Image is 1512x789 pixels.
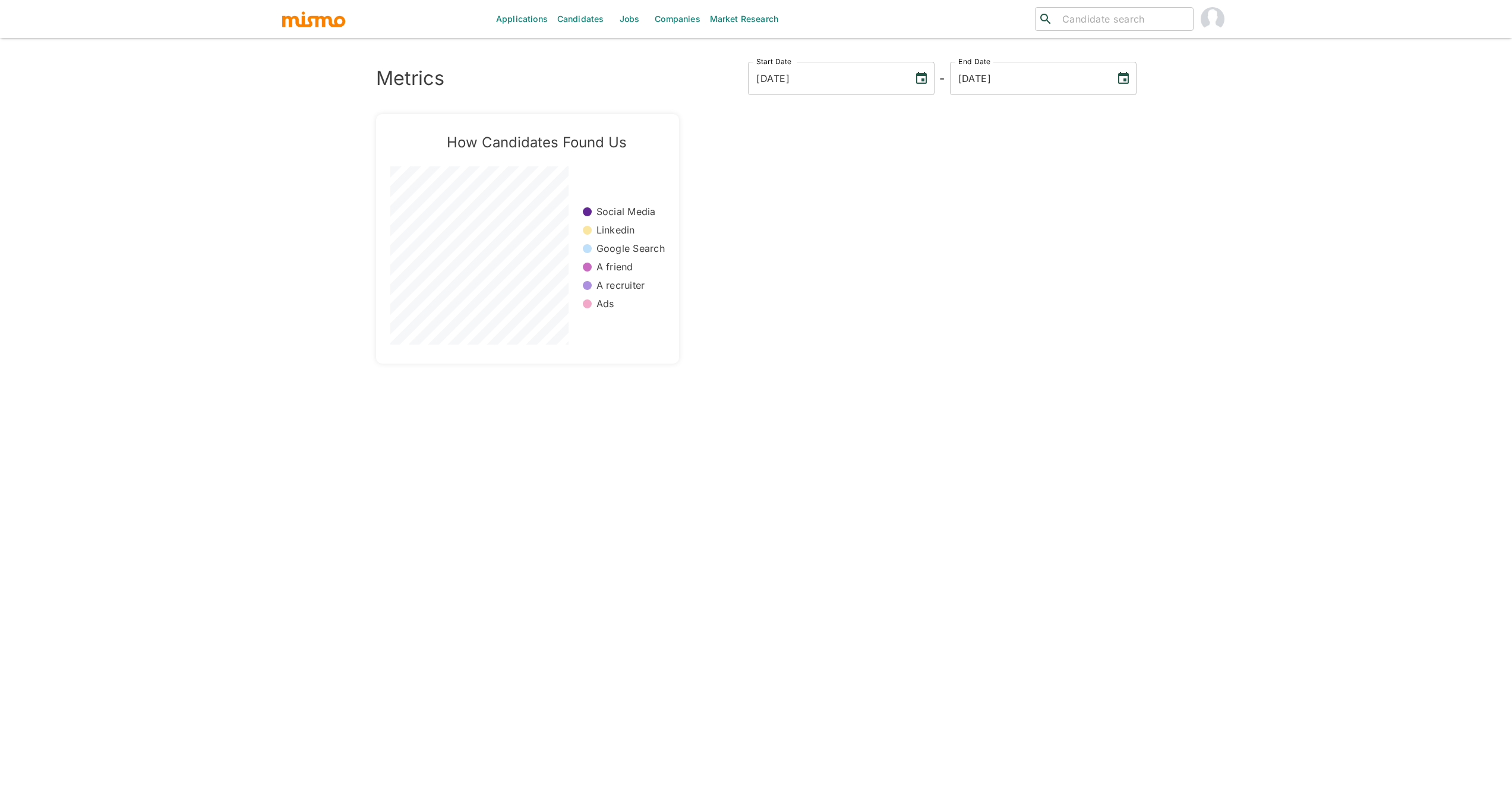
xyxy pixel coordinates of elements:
img: Josseline Guzman PROD [1201,7,1224,31]
input: MM/DD/YYYY [748,62,905,95]
p: Social Media [596,205,656,219]
p: A recruiter [596,279,645,292]
h3: Metrics [376,67,444,90]
button: Choose date, selected date is Aug 12, 2025 [1112,67,1135,90]
img: logo [281,10,346,28]
label: End Date [958,56,990,67]
h6: - [939,69,945,88]
p: A friend [596,260,633,274]
p: Linkedin [596,223,635,237]
p: Ads [596,297,614,311]
input: Candidate search [1058,11,1188,27]
label: Start Date [756,56,792,67]
h5: How Candidates Found Us [409,133,665,152]
p: Google Search [596,242,665,255]
input: MM/DD/YYYY [950,62,1107,95]
button: Choose date, selected date is Aug 12, 2022 [910,67,933,90]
